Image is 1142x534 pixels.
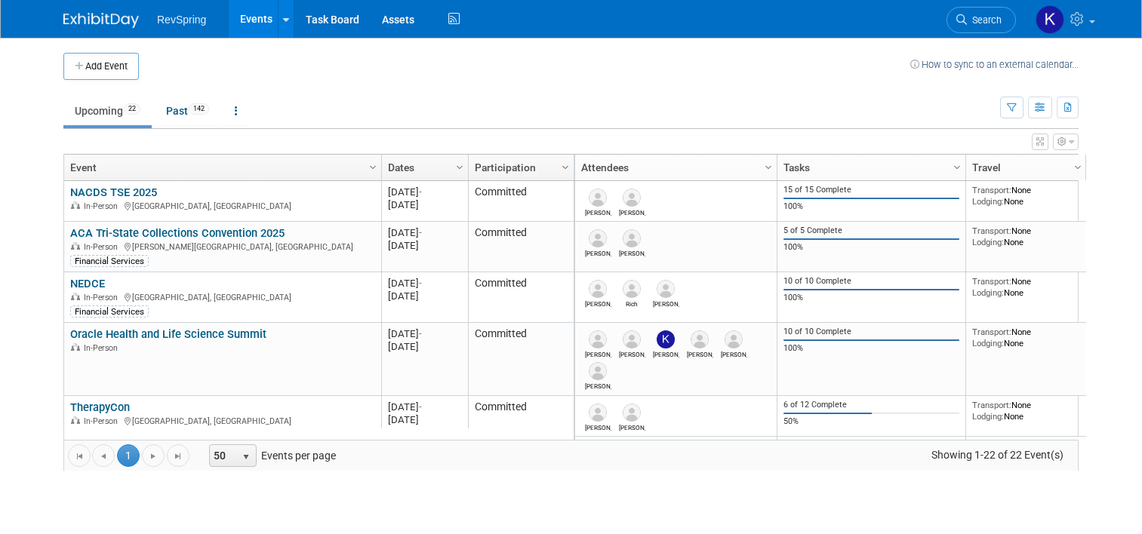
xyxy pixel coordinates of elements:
[619,298,645,308] div: Rich Schlegel
[559,161,571,173] span: Column Settings
[619,247,645,257] div: Bob Darby
[388,327,461,340] div: [DATE]
[1070,155,1087,177] a: Column Settings
[388,226,461,239] div: [DATE]
[71,293,80,300] img: In-Person Event
[70,327,266,341] a: Oracle Health and Life Science Summit
[388,413,461,426] div: [DATE]
[972,185,1081,207] div: None None
[725,330,743,348] img: Mary Solarz
[70,240,374,253] div: [PERSON_NAME][GEOGRAPHIC_DATA], [GEOGRAPHIC_DATA]
[71,201,80,209] img: In-Person Event
[92,444,115,467] a: Go to the previous page
[589,362,607,380] img: Elizabeth Geist
[1072,161,1084,173] span: Column Settings
[70,199,374,212] div: [GEOGRAPHIC_DATA], [GEOGRAPHIC_DATA]
[972,338,1004,348] span: Lodging:
[142,444,165,467] a: Go to the next page
[468,181,574,222] td: Committed
[585,348,611,358] div: Heather Crowell
[365,155,382,177] a: Column Settings
[657,330,675,348] img: Kelsey Culver
[910,59,1079,70] a: How to sync to an external calendar...
[783,343,960,354] div: 100%
[585,422,611,431] div: Ryan Boyens
[70,186,157,199] a: NACDS TSE 2025
[972,155,1076,180] a: Travel
[167,444,189,467] a: Go to the last page
[468,323,574,396] td: Committed
[687,348,713,358] div: Heather Davisson
[783,201,960,212] div: 100%
[70,155,371,180] a: Event
[972,226,1011,236] span: Transport:
[97,450,109,462] span: Go to the previous page
[155,97,220,125] a: Past142
[388,198,461,211] div: [DATE]
[623,404,641,422] img: David Bien
[972,287,1004,298] span: Lodging:
[585,247,611,257] div: Marti Anderson
[454,161,466,173] span: Column Settings
[189,103,209,115] span: 142
[783,185,960,195] div: 15 of 15 Complete
[783,327,960,337] div: 10 of 10 Complete
[589,404,607,422] img: Ryan Boyens
[589,229,607,247] img: Marti Anderson
[172,450,184,462] span: Go to the last page
[84,242,122,252] span: In-Person
[972,226,1081,247] div: None None
[73,450,85,462] span: Go to the first page
[71,416,80,424] img: In-Person Event
[653,298,679,308] div: Bob Darby
[468,396,574,437] td: Committed
[619,207,645,216] div: Amy Coates
[623,280,641,298] img: Rich Schlegel
[468,272,574,323] td: Committed
[972,276,1011,287] span: Transport:
[783,400,960,410] div: 6 of 12 Complete
[783,242,960,253] div: 100%
[70,255,149,267] div: Financial Services
[972,327,1081,348] div: None None
[70,290,374,303] div: [GEOGRAPHIC_DATA], [GEOGRAPHIC_DATA]
[783,276,960,287] div: 10 of 10 Complete
[967,14,1002,26] span: Search
[388,186,461,198] div: [DATE]
[419,186,422,198] span: -
[657,280,675,298] img: Bob Darby
[190,444,351,467] span: Events per page
[70,277,105,290] a: NEDCE
[84,343,122,353] span: In-Person
[972,400,1011,410] span: Transport:
[419,278,422,289] span: -
[419,227,422,238] span: -
[147,450,159,462] span: Go to the next page
[972,196,1004,207] span: Lodging:
[468,222,574,272] td: Committed
[972,276,1081,298] div: None None
[653,348,679,358] div: Kelsey Culver
[585,380,611,390] div: Elizabeth Geist
[783,293,960,303] div: 100%
[84,293,122,302] span: In-Person
[1036,5,1064,34] img: Kelsey Culver
[585,298,611,308] div: Bob Duggan
[240,451,252,463] span: select
[84,416,122,426] span: In-Person
[388,340,461,353] div: [DATE]
[558,155,574,177] a: Column Settings
[783,226,960,236] div: 5 of 5 Complete
[388,277,461,290] div: [DATE]
[68,444,91,467] a: Go to the first page
[210,445,235,466] span: 50
[117,444,140,467] span: 1
[972,185,1011,195] span: Transport:
[367,161,379,173] span: Column Settings
[419,401,422,413] span: -
[972,237,1004,247] span: Lodging:
[783,416,960,427] div: 50%
[721,348,747,358] div: Mary Solarz
[619,422,645,431] div: David Bien
[388,400,461,413] div: [DATE]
